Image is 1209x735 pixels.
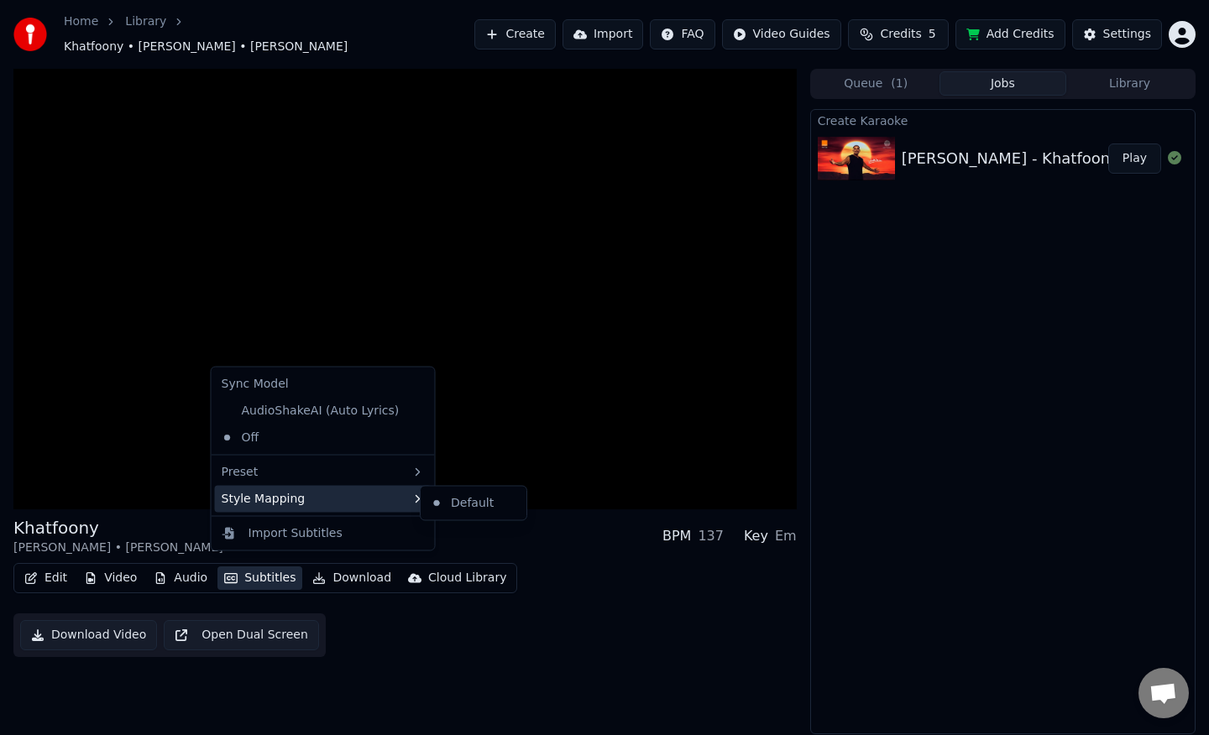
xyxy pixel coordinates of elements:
button: Settings [1072,19,1162,50]
span: Credits [880,26,921,43]
div: Settings [1103,26,1151,43]
nav: breadcrumb [64,13,474,55]
span: 5 [929,26,936,43]
button: Jobs [939,71,1066,96]
div: Cloud Library [428,570,506,586]
button: Credits5 [848,19,949,50]
div: Khatfoony [13,516,223,540]
div: Style Mapping [215,485,432,512]
span: ( 1 ) [891,76,908,92]
button: Library [1066,71,1193,96]
button: Audio [147,566,214,590]
div: Sync Model [215,371,432,398]
div: Key [744,526,768,546]
a: Home [64,13,98,30]
div: BPM [662,526,691,546]
button: Download [306,566,398,590]
div: [PERSON_NAME] • [PERSON_NAME] [13,540,223,556]
div: Import Subtitles [249,524,343,541]
button: Queue [813,71,939,96]
button: Download Video [20,620,157,650]
a: Library [125,13,166,30]
button: Video [77,566,144,590]
button: Edit [18,566,74,590]
img: youka [13,18,47,51]
button: Add Credits [955,19,1065,50]
div: Preset [215,458,432,485]
button: Create [474,19,556,50]
div: Open chat [1138,668,1189,718]
button: Import [563,19,643,50]
span: Khatfoony • [PERSON_NAME] • [PERSON_NAME] [64,39,348,55]
div: AudioShakeAI (Auto Lyrics) [215,397,406,424]
button: Subtitles [217,566,302,590]
div: Off [215,424,432,451]
div: Default [424,490,523,517]
div: Em [775,526,797,546]
button: Open Dual Screen [164,620,319,650]
div: Create Karaoke [811,110,1195,130]
button: Video Guides [722,19,841,50]
button: FAQ [650,19,714,50]
button: Play [1108,143,1161,174]
div: 137 [698,526,724,546]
